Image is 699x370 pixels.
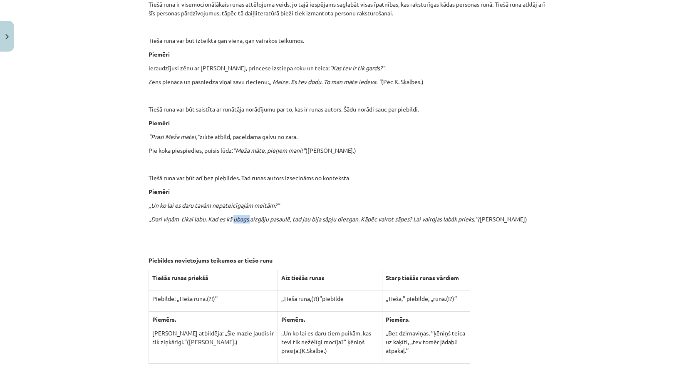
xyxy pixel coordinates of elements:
[281,294,379,303] p: ,,Tiešā runa,(?!)’’piebilde
[149,188,170,195] b: Piemēri
[152,315,176,323] b: Piemērs.
[330,64,385,72] em: "Kas tev ir tik gards?"
[149,215,480,223] em: ,,Dari viņām tikai labu. Kad es kā ubags aizgāju pasaulē, tad jau bija sāpju diezgan. Kāpēc vairo...
[149,215,550,223] p: [PERSON_NAME])
[152,329,274,346] p: [PERSON_NAME] atbildēja: ,,Šie mazie ļaudis ir tik ziņkārīgi.’’([PERSON_NAME].)
[149,77,550,86] p: Zēns pienāca un pasniedza viņai savu riecienu: (Pēc K. Skalbes.)
[281,315,305,323] b: Piemērs.
[149,133,200,140] em: "Prasi Meža mātei,”
[149,64,550,72] p: leraudzījusi zēnu ar [PERSON_NAME], princese izstiepa roku un teica:
[149,174,550,182] p: Tiešā runa var būt arī bez piebildes. Tad runas autors izsecināms no konteksta
[233,147,305,154] em: ”Meža māte, pieņem mani!"
[5,34,9,40] img: icon-close-lesson-0947bae3869378f0d4975bcd49f059093ad1ed9edebbc8119c70593378902aed.svg
[149,256,273,264] b: Piebildes novietojums teikumos ar tiešo runu
[149,119,170,127] b: Piemēri
[281,329,379,355] p: ,,Un ko lai es daru tiem puikām, kas tevi tik nežēlīgi mocīja?’’ ķēniņš prasīja.(K.Skalbe.)
[149,132,550,141] p: zīlīte atbild, paceldama galvu no zara.
[149,36,550,45] p: Tiešā runa var būt izteikta gan vienā, gan vairākos teikumos.
[386,329,466,355] p: ,,Bet dzirnaviņas, ’’ķēniņš teica uz kaķīti, ,,tev tomēr jādabū atpakaļ.’’
[386,315,409,323] b: Piemērs.
[149,146,550,155] p: Pie koka piespiedies, puisis lūdz: ([PERSON_NAME].)
[152,274,208,281] b: Tiešās runas priekšā
[149,201,280,209] em: ,,Un ko lai es daru tavām nepateicīgajām meitām?”
[149,50,170,58] b: Piemēri
[386,274,459,281] b: Starp tiešās runas vārdiem
[149,105,550,114] p: Tiešā runa var būt saistīta ar runātāja norādījumu par to, kas ir runas autors. Šādu norādi sauc ...
[386,294,466,303] p: ,,Tiešā,’’ piebilde, ,,runa.(!?)’’
[269,78,381,85] em: ,, Maize. Es tev dodu. To man māte iedeva. ”
[152,294,274,303] p: Piebilde: ,,Tiešā runa.(?!)’’
[281,274,325,281] b: Aiz tiešās runas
